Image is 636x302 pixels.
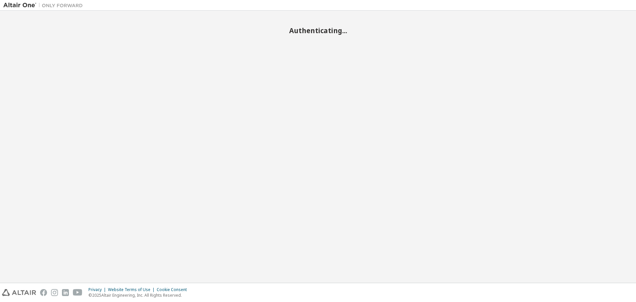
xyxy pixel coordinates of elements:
img: linkedin.svg [62,289,69,296]
div: Privacy [88,287,108,292]
img: Altair One [3,2,86,9]
img: instagram.svg [51,289,58,296]
img: facebook.svg [40,289,47,296]
p: © 2025 Altair Engineering, Inc. All Rights Reserved. [88,292,191,298]
img: youtube.svg [73,289,82,296]
img: altair_logo.svg [2,289,36,296]
div: Website Terms of Use [108,287,157,292]
h2: Authenticating... [3,26,633,35]
div: Cookie Consent [157,287,191,292]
